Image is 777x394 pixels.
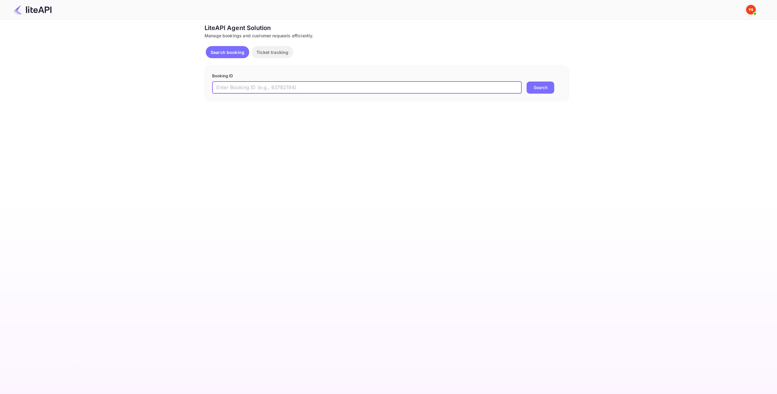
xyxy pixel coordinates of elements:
[212,73,561,79] p: Booking ID
[13,5,52,15] img: LiteAPI Logo
[211,49,244,55] p: Search booking
[205,32,569,39] div: Manage bookings and customer requests efficiently.
[746,5,756,15] img: Yandex Support
[256,49,288,55] p: Ticket tracking
[205,23,569,32] div: LiteAPI Agent Solution
[212,82,522,94] input: Enter Booking ID (e.g., 63782194)
[527,82,554,94] button: Search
